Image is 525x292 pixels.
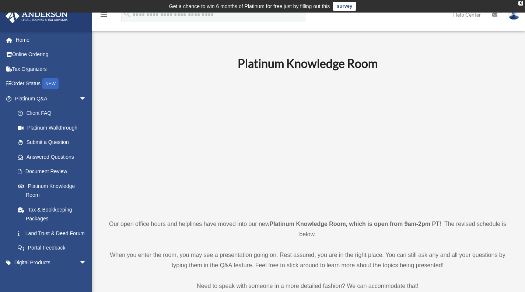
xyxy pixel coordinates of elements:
[10,164,98,179] a: Document Review
[5,255,98,270] a: Digital Productsarrow_drop_down
[10,135,98,150] a: Submit a Question
[508,9,519,20] img: User Pic
[5,62,98,76] a: Tax Organizers
[5,47,98,62] a: Online Ordering
[99,10,108,19] i: menu
[105,250,510,271] p: When you enter the room, you may see a presentation going on. Rest assured, you are in the right ...
[10,106,98,121] a: Client FAQ
[79,255,94,270] span: arrow_drop_down
[270,221,440,227] strong: Platinum Knowledge Room, which is open from 9am-2pm PT
[105,219,510,240] p: Our open office hours and helplines have moved into our new ! The revised schedule is below.
[105,281,510,291] p: Need to speak with someone in a more detailed fashion? We can accommodate that!
[197,80,418,205] iframe: 231110_Toby_KnowledgeRoom
[10,241,98,255] a: Portal Feedback
[5,76,98,92] a: Order StatusNEW
[42,78,59,89] div: NEW
[3,9,70,23] img: Anderson Advisors Platinum Portal
[5,32,98,47] a: Home
[169,2,330,11] div: Get a chance to win 6 months of Platinum for free just by filling out this
[10,150,98,164] a: Answered Questions
[99,13,108,19] a: menu
[10,179,94,202] a: Platinum Knowledge Room
[123,10,131,18] i: search
[10,226,98,241] a: Land Trust & Deed Forum
[5,91,98,106] a: Platinum Q&Aarrow_drop_down
[333,2,356,11] a: survey
[518,1,523,6] div: close
[79,91,94,106] span: arrow_drop_down
[10,120,98,135] a: Platinum Walkthrough
[10,202,98,226] a: Tax & Bookkeeping Packages
[238,56,378,71] b: Platinum Knowledge Room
